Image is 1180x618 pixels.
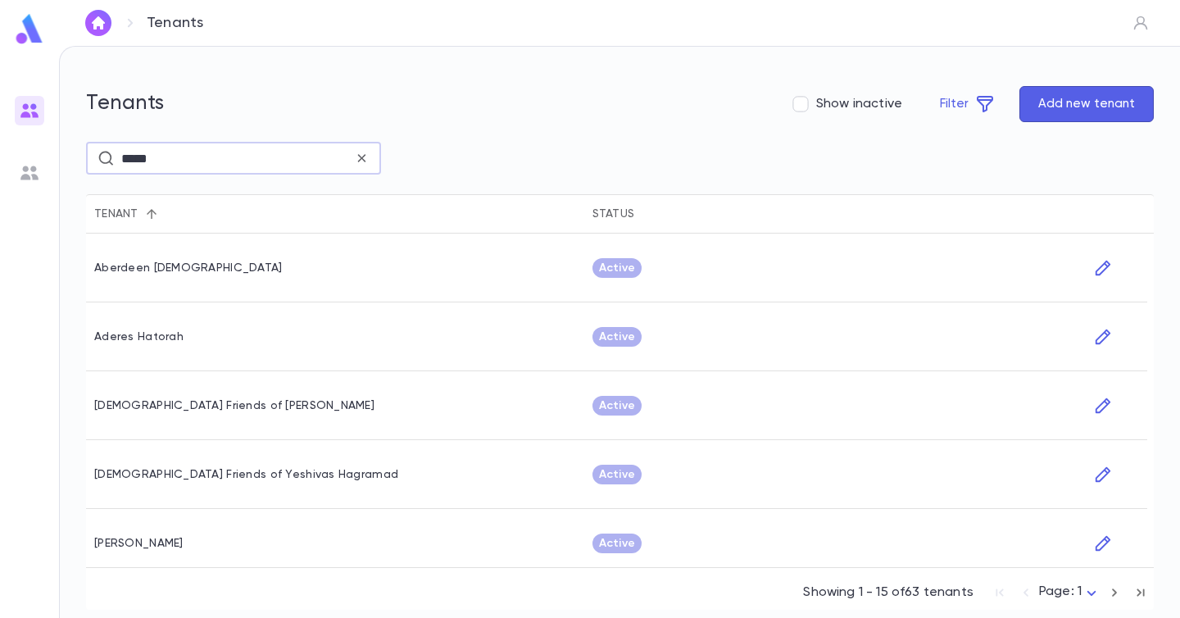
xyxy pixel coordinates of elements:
[922,86,1013,122] button: Filter
[803,584,973,601] p: Showing 1 - 15 of 63 tenants
[94,537,184,550] div: Ateres Avigail
[592,261,642,275] span: Active
[20,101,39,120] img: users_gradient.817b64062b48db29b58f0b5e96d8b67b.svg
[592,537,642,550] span: Active
[634,201,660,227] button: Sort
[94,330,184,343] div: Aderes Hatorah
[592,468,642,481] span: Active
[20,163,39,183] img: users_grey.add6a7b1bacd1fe57131ad36919bb8de.svg
[1039,585,1082,598] span: Page: 1
[94,261,283,275] div: Aberdeen Torah
[86,194,584,234] div: Tenant
[584,194,1082,234] div: Status
[592,330,642,343] span: Active
[94,468,398,481] div: American Friends of Yeshivas Hagramad
[138,201,165,227] button: Sort
[816,96,902,112] span: Show inactive
[147,14,203,32] p: Tenants
[592,399,642,412] span: Active
[94,194,138,234] div: Tenant
[592,194,635,234] div: Status
[1039,579,1101,605] div: Page: 1
[13,13,46,45] img: logo
[86,92,165,116] h5: Tenants
[94,399,374,412] div: American Friends of Daas Aharon
[1019,86,1154,122] button: Add new tenant
[88,16,108,30] img: home_white.a664292cf8c1dea59945f0da9f25487c.svg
